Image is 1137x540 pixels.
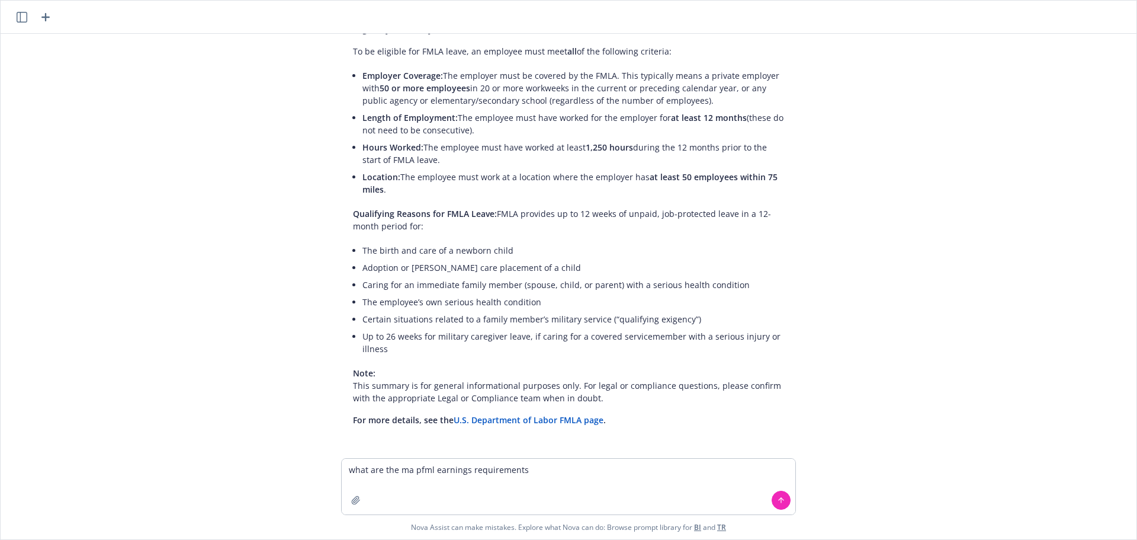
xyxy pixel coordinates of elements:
span: Note: [353,368,375,379]
a: TR [717,522,726,532]
li: The employer must be covered by the FMLA. This typically means a private employer with in 20 or m... [362,67,784,109]
span: For more details, see the . [353,414,606,426]
span: 1,250 hours [586,142,633,153]
span: Location: [362,171,400,183]
li: Certain situations related to a family member’s military service (“qualifying exigency”) [362,311,784,328]
span: Nova Assist can make mistakes. Explore what Nova can do: Browse prompt library for and [5,515,1132,539]
span: Hours Worked: [362,142,423,153]
span: all [567,46,577,57]
a: BI [694,522,701,532]
p: This summary is for general informational purposes only. For legal or compliance questions, pleas... [353,367,784,404]
p: FMLA provides up to 12 weeks of unpaid, job-protected leave in a 12-month period for: [353,207,784,232]
span: Length of Employment: [362,112,458,123]
li: Up to 26 weeks for military caregiver leave, if caring for a covered servicemember with a serious... [362,328,784,357]
li: The employee’s own serious health condition [362,293,784,311]
li: Adoption or [PERSON_NAME] care placement of a child [362,259,784,276]
textarea: what are the ma pfml earnings requirement [342,459,795,515]
li: Caring for an immediate family member (spouse, child, or parent) with a serious health condition [362,276,784,293]
span: Qualifying Reasons for FMLA Leave: [353,208,497,219]
li: The birth and care of a newborn child [362,242,784,259]
p: To be eligible for FMLA leave, an employee must meet of the following criteria: [353,45,784,57]
li: The employee must have worked for the employer for (these do not need to be consecutive). [362,109,784,139]
li: The employee must have worked at least during the 12 months prior to the start of FMLA leave. [362,139,784,168]
span: at least 12 months [671,112,747,123]
li: The employee must work at a location where the employer has . [362,168,784,198]
span: 50 or more employees [380,82,470,94]
a: U.S. Department of Labor FMLA page [454,414,603,426]
span: Employer Coverage: [362,70,443,81]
